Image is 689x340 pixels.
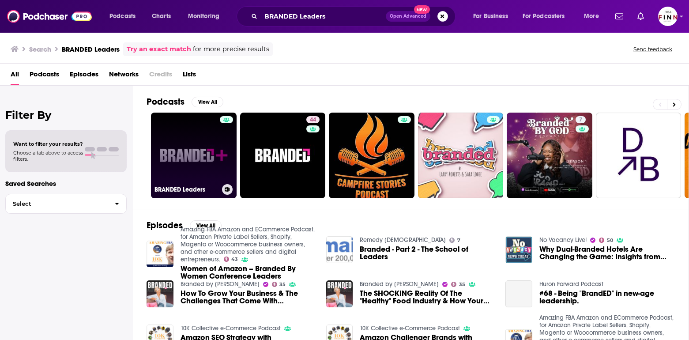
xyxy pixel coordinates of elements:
button: Select [5,194,127,214]
span: Choose a tab above to access filters. [13,150,83,162]
a: How To Grow Your Business & The Challenges That Come With Entrepreneurship - Dan Thompson, Intern... [181,290,316,305]
span: Charts [152,10,171,23]
span: For Business [473,10,508,23]
a: BRANDED Leaders [151,113,237,198]
div: Search podcasts, credits, & more... [245,6,464,26]
a: Show notifications dropdown [634,9,648,24]
a: Try an exact match [127,44,191,54]
a: Lists [183,67,196,85]
h3: BRANDED Leaders [62,45,120,53]
span: Select [6,201,108,207]
a: Episodes [70,67,98,85]
span: More [584,10,599,23]
h2: Filter By [5,109,127,121]
a: Networks [109,67,139,85]
a: EpisodesView All [147,220,222,231]
span: for more precise results [193,44,269,54]
button: Show profile menu [658,7,678,26]
img: Women of Amazon – Branded By Women Conference Leaders [147,241,173,268]
a: 7 [576,116,586,123]
a: The SHOCKING Reality Of The "Healthy" Food Industry & How Your Diet Is Impacting Your MENTAL HEAL... [360,290,495,305]
span: Want to filter your results? [13,141,83,147]
a: PodcastsView All [147,96,223,107]
a: 50 [599,238,613,243]
a: Huron Forward Podcast [539,280,603,288]
a: 44 [306,116,320,123]
button: open menu [578,9,610,23]
span: Open Advanced [390,14,426,19]
button: open menu [103,9,147,23]
a: 35 [272,282,286,287]
a: 7 [507,113,592,198]
h2: Podcasts [147,96,184,107]
span: Logged in as FINNMadison [658,7,678,26]
span: 50 [607,238,613,242]
a: Amazing FBA Amazon and ECommerce Podcast, for Amazon Private Label Sellers, Shopify, Magento or W... [181,226,315,263]
a: Branded by Amelia Sordell [181,280,260,288]
button: View All [190,220,222,231]
a: 44 [240,113,326,198]
span: Podcasts [109,10,136,23]
a: Branded - Part 2 - The School of Leaders [360,246,495,261]
a: Charts [146,9,176,23]
img: The SHOCKING Reality Of The "Healthy" Food Industry & How Your Diet Is Impacting Your MENTAL HEAL... [326,280,353,307]
button: open menu [467,9,519,23]
a: 43 [224,257,238,262]
a: #68 - Being "BrandED" in new-age leadership. [539,290,674,305]
a: Women of Amazon – Branded By Women Conference Leaders [181,265,316,280]
a: 10K Collective e-Commerce Podcast [181,325,281,332]
a: Show notifications dropdown [612,9,627,24]
h3: Search [29,45,51,53]
h2: Episodes [147,220,183,231]
a: No Vacancy Live! [539,236,587,244]
span: New [414,5,430,14]
span: 43 [231,257,238,261]
img: Why Dual-Branded Hotels Are Changing the Game: Insights from Hilton Leaders [505,236,532,263]
img: User Profile [658,7,678,26]
a: 7 [449,238,460,243]
button: View All [192,97,223,107]
a: Podcasts [30,67,59,85]
button: Open AdvancedNew [386,11,430,22]
img: How To Grow Your Business & The Challenges That Come With Entrepreneurship - Dan Thompson, Intern... [147,280,173,307]
a: Why Dual-Branded Hotels Are Changing the Game: Insights from Hilton Leaders [539,246,674,261]
input: Search podcasts, credits, & more... [261,9,386,23]
span: 7 [579,116,582,125]
p: Saved Searches [5,179,127,188]
img: Podchaser - Follow, Share and Rate Podcasts [7,8,92,25]
span: For Podcasters [523,10,565,23]
a: All [11,67,19,85]
button: open menu [182,9,231,23]
span: Credits [149,67,172,85]
span: 44 [310,116,316,125]
span: 35 [459,283,465,287]
a: Branded by Amelia Sordell [360,280,439,288]
a: 10K Collective e-Commerce Podcast [360,325,460,332]
button: open menu [517,9,578,23]
span: Monitoring [188,10,219,23]
button: Send feedback [631,45,675,53]
a: Remedy Life Church [360,236,446,244]
span: 7 [457,238,460,242]
h3: BRANDED Leaders [154,186,218,193]
a: 35 [451,282,465,287]
img: Branded - Part 2 - The School of Leaders [326,236,353,263]
span: How To Grow Your Business & The Challenges That Come With Entrepreneurship - [PERSON_NAME], Inter... [181,290,316,305]
a: #68 - Being "BrandED" in new-age leadership. [505,280,532,307]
